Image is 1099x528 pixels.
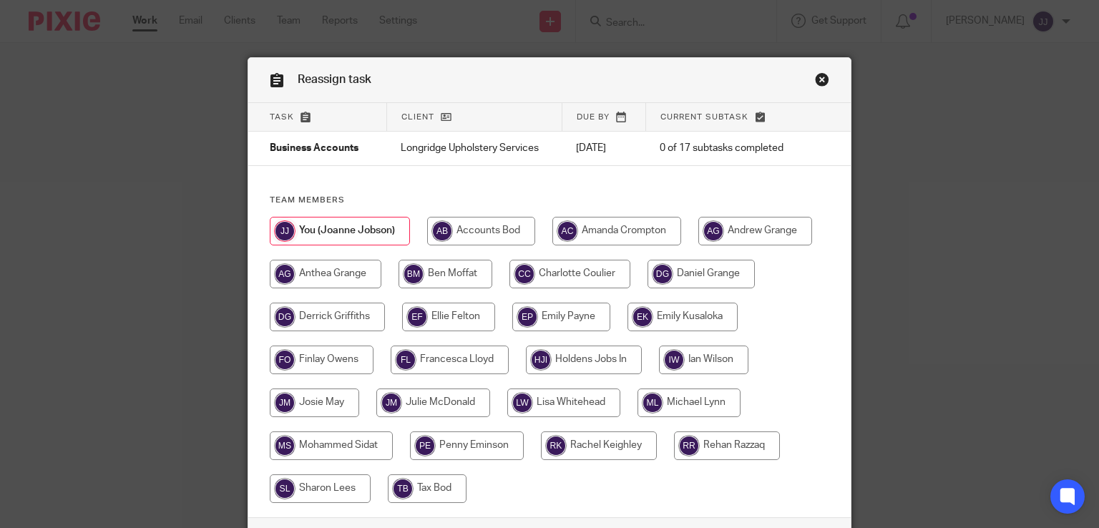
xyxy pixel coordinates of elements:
[270,113,294,121] span: Task
[270,144,358,154] span: Business Accounts
[660,113,748,121] span: Current subtask
[815,72,829,92] a: Close this dialog window
[298,74,371,85] span: Reassign task
[645,132,806,166] td: 0 of 17 subtasks completed
[270,195,830,206] h4: Team members
[401,113,434,121] span: Client
[401,141,547,155] p: Longridge Upholstery Services
[577,113,610,121] span: Due by
[576,141,631,155] p: [DATE]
